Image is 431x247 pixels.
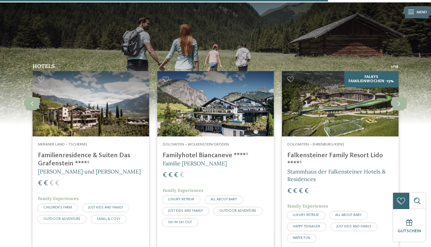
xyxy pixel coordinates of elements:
span: / [392,64,394,70]
span: JUST KIDS AND FAMILY [336,225,371,228]
h4: Falkensteiner Family Resort Lido ****ˢ [287,152,393,168]
span: ALL ABOUT BABY [211,198,237,201]
span: Family Experiences [38,196,79,201]
span: € [180,172,184,179]
h4: Familyhotel Biancaneve ****ˢ [163,152,268,160]
span: € [44,180,48,187]
span: € [287,188,292,195]
span: € [293,188,297,195]
span: OUTDOOR ADVENTURE [219,209,256,213]
span: JUST KIDS AND FAMILY [88,206,123,209]
img: Babyhotel in Südtirol für einen ganz entspannten Urlaub [282,71,398,137]
span: Hotels [33,63,55,70]
a: Gutschein [393,209,426,242]
span: HAPPY TEENAGER [293,225,320,228]
span: Family Experiences [287,203,328,209]
span: [PERSON_NAME] und [PERSON_NAME] [38,168,141,175]
span: Familie [PERSON_NAME] [163,160,227,167]
img: Babyhotel in Südtirol für einen ganz entspannten Urlaub [33,71,149,137]
span: Stammhaus der Falkensteiner Hotels & Residences [287,168,386,183]
span: LUXURY RETREAT [293,213,319,217]
span: € [299,188,303,195]
span: JUST KIDS AND FAMILY [168,209,203,213]
span: OUTDOOR ADVENTURE [43,217,80,221]
span: SKI-IN SKI-OUT [168,220,192,224]
span: 1 [391,64,392,70]
span: € [305,188,309,195]
span: CHILDREN’S FARM [43,206,72,209]
span: ALL ABOUT BABY [335,213,362,217]
span: SMALL & COSY [97,217,120,221]
span: € [49,180,54,187]
span: € [55,180,59,187]
span: Gutschein [398,229,421,233]
span: € [168,172,173,179]
span: Dolomiten – Wolkenstein/Gröden [163,142,229,146]
span: WATER FUN [293,236,310,240]
span: Meraner Land – Tscherms [38,142,87,146]
h4: Familienresidence & Suiten Das Grafenstein ****ˢ [38,152,144,168]
span: Dolomiten – Ehrenburg/Kiens [287,142,344,146]
span: € [174,172,178,179]
span: € [163,172,167,179]
img: Babyhotel in Südtirol für einen ganz entspannten Urlaub [157,71,274,137]
span: € [38,180,42,187]
span: LUXURY RETREAT [168,198,194,201]
span: 16 [394,64,398,70]
span: Family Experiences [163,188,203,193]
